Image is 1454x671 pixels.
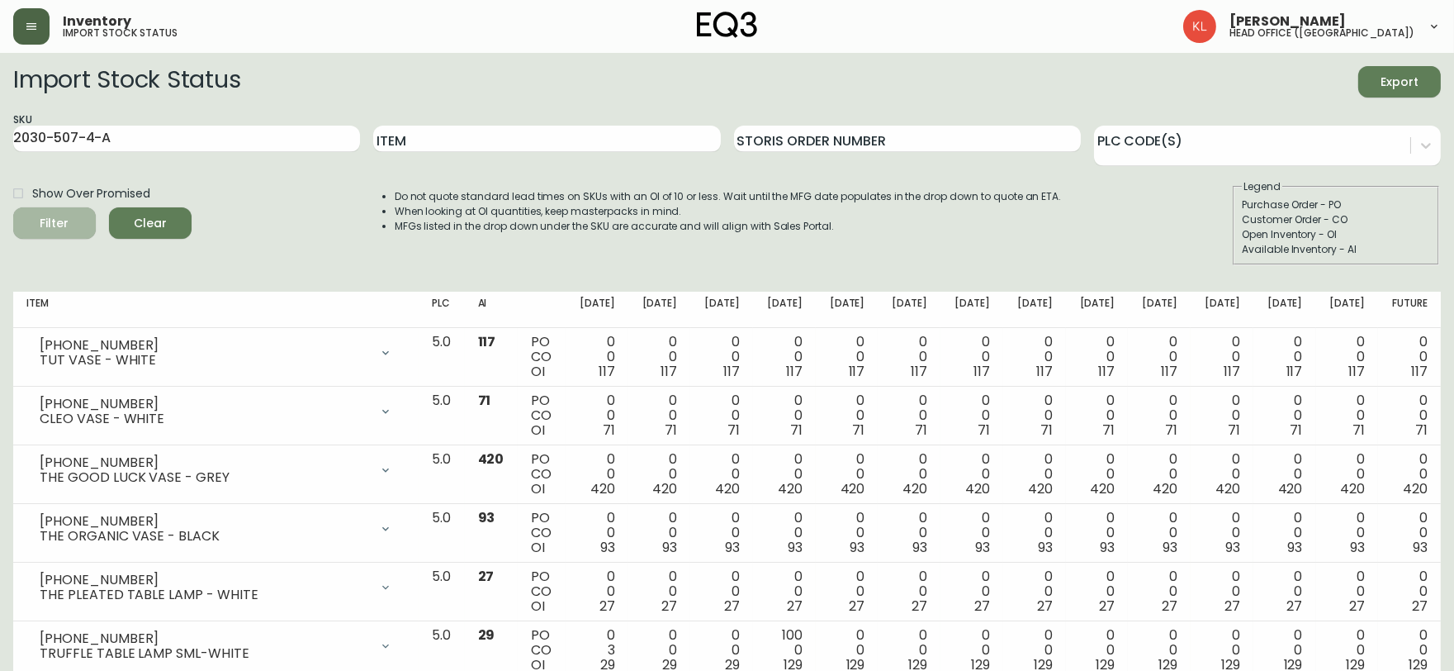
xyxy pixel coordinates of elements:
div: 0 0 [579,511,615,555]
li: When looking at OI quantities, keep masterpacks in mind. [395,204,1062,219]
span: 27 [787,597,803,616]
div: 0 0 [1329,569,1366,614]
span: 420 [1215,479,1240,498]
div: 0 0 [1016,452,1053,497]
div: 0 0 [1267,335,1303,379]
h5: import stock status [63,28,178,38]
div: 0 0 [642,452,678,497]
div: [PHONE_NUMBER] [40,573,369,588]
span: 117 [911,362,927,381]
div: [PHONE_NUMBER]THE ORGANIC VASE - BLACK [26,511,405,547]
span: 117 [973,362,990,381]
div: 0 0 [1267,511,1303,555]
div: 0 0 [1141,511,1177,555]
span: 27 [1349,597,1365,616]
td: 5.0 [419,563,465,621]
th: [DATE] [878,292,940,328]
span: 27 [724,597,740,616]
span: 71 [1102,421,1115,440]
div: 0 0 [1391,569,1428,614]
th: [DATE] [1128,292,1191,328]
div: 0 0 [829,452,865,497]
span: 420 [965,479,990,498]
span: 71 [853,421,865,440]
div: [PHONE_NUMBER] [40,397,369,412]
span: 93 [975,538,990,557]
span: 93 [1163,538,1177,557]
span: 420 [478,450,504,469]
div: THE PLEATED TABLE LAMP - WHITE [40,588,369,602]
th: [DATE] [1003,292,1066,328]
div: 0 0 [703,511,740,555]
div: 0 0 [1204,335,1240,379]
div: 0 0 [642,393,678,438]
div: 0 0 [829,569,865,614]
div: 0 0 [1391,335,1428,379]
span: 71 [1228,421,1240,440]
div: PO CO [531,511,552,555]
div: 0 0 [1141,569,1177,614]
span: OI [531,421,545,440]
span: 27 [1037,597,1053,616]
div: 0 0 [829,393,865,438]
li: Do not quote standard lead times on SKUs with an OI of 10 or less. Wait until the MFG date popula... [395,189,1062,204]
span: 420 [1278,479,1303,498]
span: 117 [661,362,677,381]
div: 0 0 [1329,511,1366,555]
div: 0 0 [642,335,678,379]
span: 71 [790,421,803,440]
h5: head office ([GEOGRAPHIC_DATA]) [1229,28,1414,38]
span: 93 [912,538,927,557]
button: Clear [109,207,192,239]
div: 0 0 [891,511,927,555]
div: 0 0 [829,511,865,555]
th: [DATE] [753,292,816,328]
div: Customer Order - CO [1242,212,1430,227]
div: 0 0 [1267,393,1303,438]
div: Available Inventory - AI [1242,242,1430,257]
span: 93 [725,538,740,557]
div: 0 0 [1391,393,1428,438]
div: PO CO [531,452,552,497]
span: Inventory [63,15,131,28]
span: 117 [1348,362,1365,381]
span: 27 [1099,597,1115,616]
div: 0 0 [579,452,615,497]
div: 0 0 [579,335,615,379]
div: 0 0 [1079,511,1115,555]
span: 93 [850,538,865,557]
span: 71 [978,421,990,440]
div: 0 0 [891,452,927,497]
div: 0 0 [1391,511,1428,555]
th: [DATE] [1066,292,1129,328]
span: 117 [599,362,615,381]
div: 0 0 [1391,452,1428,497]
div: 0 0 [954,511,990,555]
div: 0 0 [1079,335,1115,379]
div: [PHONE_NUMBER] [40,631,369,646]
div: 0 0 [579,569,615,614]
span: 27 [599,597,615,616]
span: 29 [478,626,495,645]
div: 0 0 [642,511,678,555]
div: 0 0 [954,335,990,379]
span: 27 [850,597,865,616]
div: 0 0 [1079,569,1115,614]
button: Export [1358,66,1441,98]
span: 27 [661,597,677,616]
span: OI [531,597,545,616]
span: 71 [1415,421,1428,440]
span: 71 [478,391,491,410]
div: 0 0 [891,393,927,438]
div: 0 0 [766,569,803,614]
span: 117 [1098,362,1115,381]
span: 27 [1412,597,1428,616]
span: 93 [1413,538,1428,557]
span: 93 [788,538,803,557]
div: 0 0 [766,511,803,555]
span: 117 [478,332,496,351]
th: [DATE] [690,292,753,328]
span: 71 [1165,421,1177,440]
td: 5.0 [419,387,465,445]
span: 420 [1403,479,1428,498]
